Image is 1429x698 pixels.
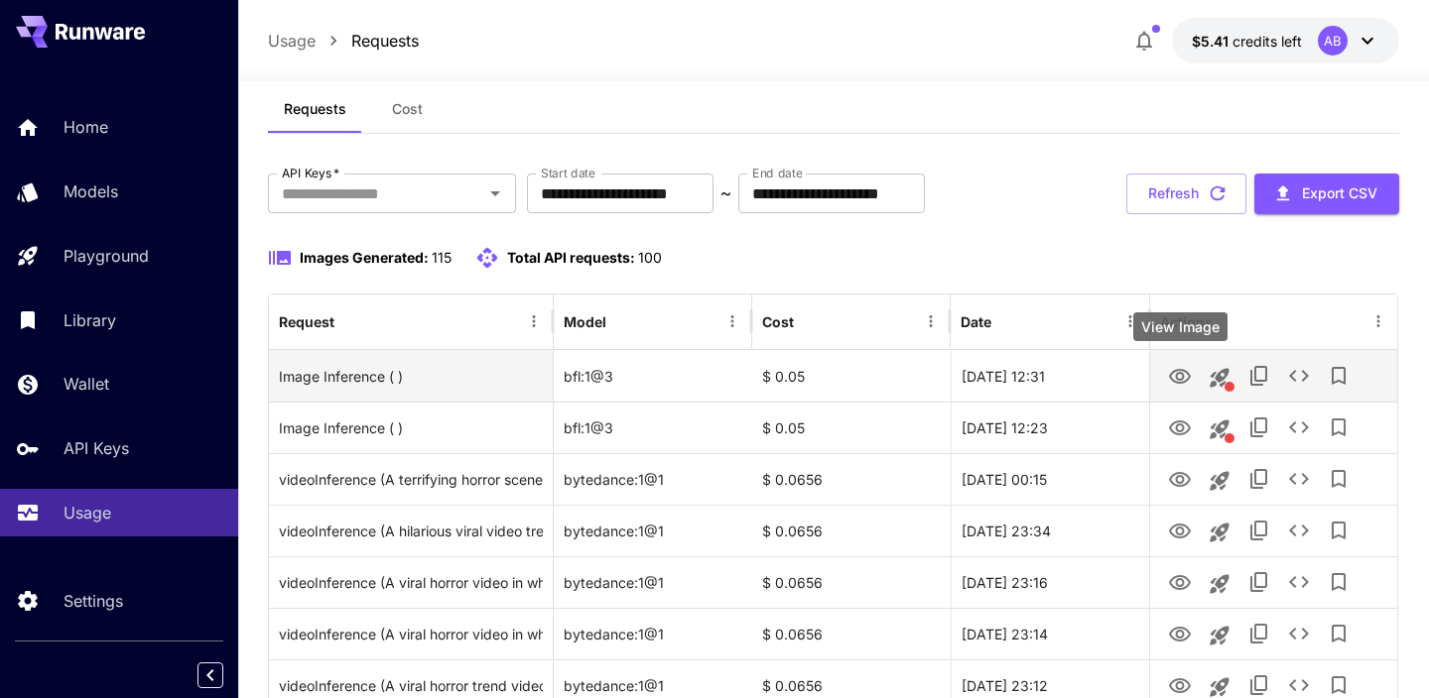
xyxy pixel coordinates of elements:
[284,100,346,118] span: Requests
[1254,174,1399,214] button: Export CSV
[507,249,635,266] span: Total API requests:
[351,29,419,53] a: Requests
[1239,562,1279,602] button: Copy TaskUUID
[300,249,429,266] span: Images Generated:
[951,350,1149,402] div: 22 Aug, 2025 12:31
[1319,562,1359,602] button: Add to library
[638,249,662,266] span: 100
[993,307,1021,335] button: Sort
[951,608,1149,659] div: 21 Aug, 2025 23:14
[432,249,452,266] span: 115
[1200,513,1239,552] button: Launch in playground
[1200,461,1239,501] button: Launch in playground
[1133,312,1228,341] div: View Image
[1160,613,1200,653] button: View Video
[554,350,752,402] div: bfl:1@3
[1160,355,1200,396] button: View Image
[1172,18,1399,63] button: $5.40835AB
[564,313,606,330] div: Model
[1160,561,1200,602] button: View Video
[752,505,951,556] div: $ 0.0656
[279,454,543,505] div: Click to copy prompt
[279,557,543,608] div: Click to copy prompt
[1200,409,1239,449] button: This request includes a reference image. Clicking this will load all other parameters, but for pr...
[282,165,339,181] label: API Keys
[1116,307,1144,335] button: Menu
[64,589,123,613] p: Settings
[1239,407,1279,447] button: Copy TaskUUID
[1192,31,1302,52] div: $5.40835
[1160,458,1200,499] button: View Video
[1160,510,1200,550] button: View Video
[64,115,108,139] p: Home
[1318,26,1348,56] div: AB
[481,179,509,207] button: Open
[1319,459,1359,499] button: Add to library
[392,100,423,118] span: Cost
[212,657,238,693] div: Collapse sidebar
[752,350,951,402] div: $ 0.05
[268,29,419,53] nav: breadcrumb
[1319,407,1359,447] button: Add to library
[752,556,951,608] div: $ 0.0656
[197,662,223,688] button: Collapse sidebar
[1233,33,1302,50] span: credits left
[752,453,951,505] div: $ 0.0656
[1319,356,1359,396] button: Add to library
[1279,407,1319,447] button: See details
[796,307,824,335] button: Sort
[961,313,991,330] div: Date
[608,307,636,335] button: Sort
[752,608,951,659] div: $ 0.0656
[554,608,752,659] div: bytedance:1@1
[951,453,1149,505] div: 22 Aug, 2025 00:15
[1200,358,1239,398] button: This request includes a reference image. Clicking this will load all other parameters, but for pr...
[279,313,334,330] div: Request
[520,307,548,335] button: Menu
[279,609,543,659] div: Click to copy prompt
[554,556,752,608] div: bytedance:1@1
[718,307,746,335] button: Menu
[1239,356,1279,396] button: Copy TaskUUID
[64,179,118,203] p: Models
[1279,562,1319,602] button: See details
[554,402,752,453] div: bfl:1@3
[541,165,595,181] label: Start date
[1200,564,1239,604] button: Launch in playground
[752,402,951,453] div: $ 0.05
[279,351,543,402] div: Click to copy prompt
[64,372,109,396] p: Wallet
[1200,616,1239,655] button: Launch in playground
[268,29,316,53] a: Usage
[917,307,945,335] button: Menu
[554,505,752,556] div: bytedance:1@1
[1239,614,1279,653] button: Copy TaskUUID
[64,436,129,460] p: API Keys
[720,181,731,205] p: ~
[1192,33,1233,50] span: $5.41
[279,506,543,556] div: Click to copy prompt
[1239,459,1279,499] button: Copy TaskUUID
[762,313,794,330] div: Cost
[1279,356,1319,396] button: See details
[1126,174,1246,214] button: Refresh
[1160,407,1200,447] button: View Image
[1279,459,1319,499] button: See details
[1364,307,1392,335] button: Menu
[1239,511,1279,550] button: Copy TaskUUID
[951,402,1149,453] div: 22 Aug, 2025 12:23
[1279,614,1319,653] button: See details
[336,307,364,335] button: Sort
[1319,614,1359,653] button: Add to library
[64,501,111,524] p: Usage
[554,453,752,505] div: bytedance:1@1
[1319,511,1359,550] button: Add to library
[752,165,802,181] label: End date
[951,556,1149,608] div: 21 Aug, 2025 23:16
[1279,511,1319,550] button: See details
[951,505,1149,556] div: 21 Aug, 2025 23:34
[279,403,543,453] div: Click to copy prompt
[64,308,116,332] p: Library
[64,244,149,268] p: Playground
